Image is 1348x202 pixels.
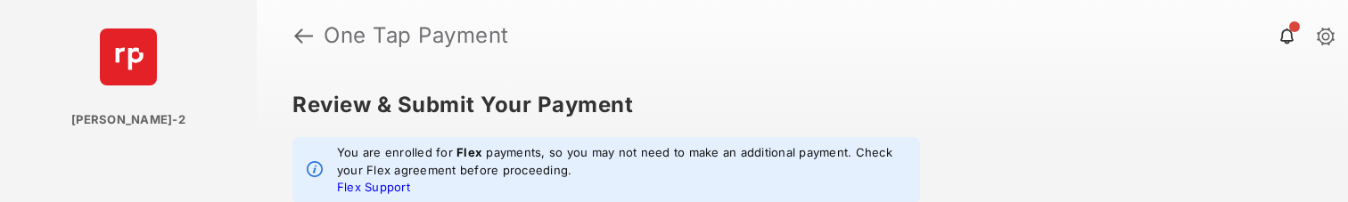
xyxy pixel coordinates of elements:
img: svg+xml;base64,PHN2ZyB4bWxucz0iaHR0cDovL3d3dy53My5vcmcvMjAwMC9zdmciIHdpZHRoPSI2NCIgaGVpZ2h0PSI2NC... [100,28,157,85]
strong: Flex [456,145,482,159]
a: Flex Support [337,180,410,194]
strong: One Tap Payment [324,25,509,46]
h5: Review & Submit Your Payment [292,94,1298,116]
em: You are enrolled for payments, so you may not need to make an additional payment. Check your Flex... [337,144,906,197]
p: [PERSON_NAME]-2 [71,111,185,129]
